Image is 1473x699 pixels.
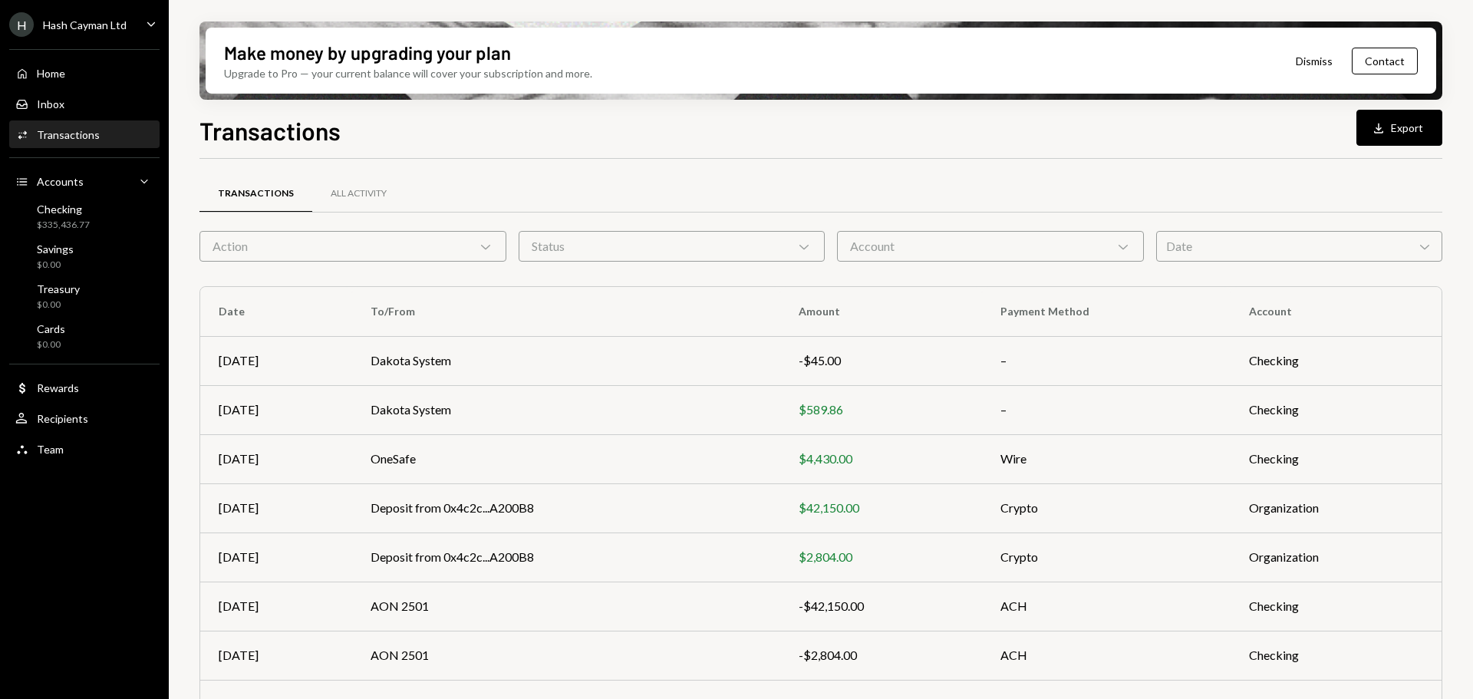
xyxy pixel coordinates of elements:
[224,40,511,65] div: Make money by upgrading your plan
[352,582,780,631] td: AON 2501
[837,231,1144,262] div: Account
[9,167,160,195] a: Accounts
[37,322,65,335] div: Cards
[799,351,964,370] div: -$45.00
[37,412,88,425] div: Recipients
[352,483,780,532] td: Deposit from 0x4c2c...A200B8
[37,97,64,110] div: Inbox
[219,401,334,419] div: [DATE]
[1231,631,1442,680] td: Checking
[799,401,964,419] div: $589.86
[37,282,80,295] div: Treasury
[982,287,1231,336] th: Payment Method
[799,597,964,615] div: -$42,150.00
[352,532,780,582] td: Deposit from 0x4c2c...A200B8
[37,242,74,256] div: Savings
[199,115,341,146] h1: Transactions
[37,219,90,232] div: $335,436.77
[200,287,352,336] th: Date
[1231,385,1442,434] td: Checking
[352,631,780,680] td: AON 2501
[199,174,312,213] a: Transactions
[9,12,34,37] div: H
[9,120,160,148] a: Transactions
[1156,231,1442,262] div: Date
[352,385,780,434] td: Dakota System
[224,65,592,81] div: Upgrade to Pro — your current balance will cover your subscription and more.
[519,231,825,262] div: Status
[1231,287,1442,336] th: Account
[1231,532,1442,582] td: Organization
[352,336,780,385] td: Dakota System
[331,187,387,200] div: All Activity
[9,59,160,87] a: Home
[1231,434,1442,483] td: Checking
[9,404,160,432] a: Recipients
[37,175,84,188] div: Accounts
[219,597,334,615] div: [DATE]
[799,450,964,468] div: $4,430.00
[37,338,65,351] div: $0.00
[1352,48,1418,74] button: Contact
[780,287,982,336] th: Amount
[9,238,160,275] a: Savings$0.00
[9,374,160,401] a: Rewards
[9,198,160,235] a: Checking$335,436.77
[219,646,334,664] div: [DATE]
[9,318,160,354] a: Cards$0.00
[982,631,1231,680] td: ACH
[43,18,127,31] div: Hash Cayman Ltd
[352,434,780,483] td: OneSafe
[219,548,334,566] div: [DATE]
[219,450,334,468] div: [DATE]
[982,336,1231,385] td: –
[37,443,64,456] div: Team
[982,582,1231,631] td: ACH
[37,128,100,141] div: Transactions
[219,499,334,517] div: [DATE]
[9,90,160,117] a: Inbox
[37,67,65,80] div: Home
[1277,43,1352,79] button: Dismiss
[799,548,964,566] div: $2,804.00
[799,499,964,517] div: $42,150.00
[982,483,1231,532] td: Crypto
[219,351,334,370] div: [DATE]
[9,278,160,315] a: Treasury$0.00
[982,385,1231,434] td: –
[1231,582,1442,631] td: Checking
[37,298,80,312] div: $0.00
[1231,483,1442,532] td: Organization
[982,434,1231,483] td: Wire
[982,532,1231,582] td: Crypto
[799,646,964,664] div: -$2,804.00
[1231,336,1442,385] td: Checking
[37,259,74,272] div: $0.00
[352,287,780,336] th: To/From
[37,203,90,216] div: Checking
[9,435,160,463] a: Team
[218,187,294,200] div: Transactions
[199,231,506,262] div: Action
[37,381,79,394] div: Rewards
[312,174,405,213] a: All Activity
[1356,110,1442,146] button: Export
